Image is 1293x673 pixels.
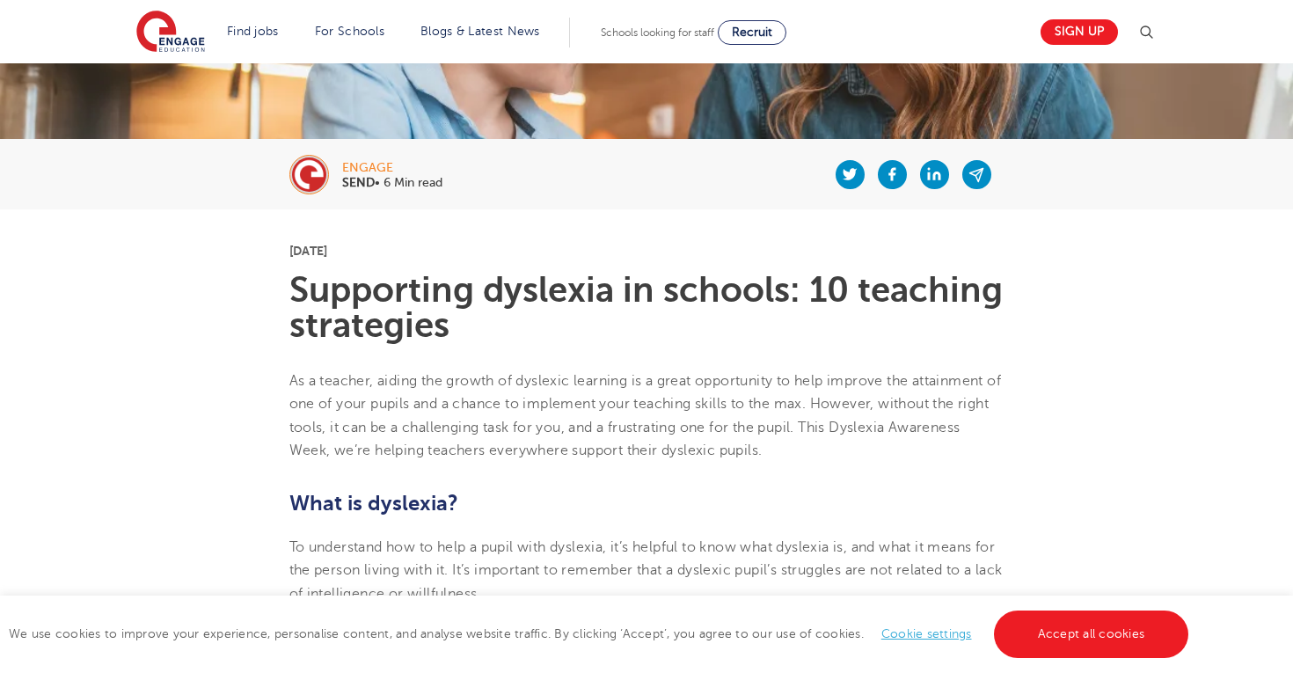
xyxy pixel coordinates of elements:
a: Sign up [1041,19,1118,45]
a: Accept all cookies [994,611,1189,658]
span: We use cookies to improve your experience, personalise content, and analyse website traffic. By c... [9,627,1193,640]
span: Recruit [732,26,772,39]
div: engage [342,162,442,174]
a: Blogs & Latest News [420,25,540,38]
p: • 6 Min read [342,177,442,189]
a: Find jobs [227,25,279,38]
a: Recruit [718,20,786,45]
h1: Supporting dyslexia in schools: 10 teaching strategies [289,273,1004,343]
span: To understand how to help a pupil with dyslexia, it’s helpful to know what dyslexia is, and what ... [289,539,1003,602]
b: What is dyslexia? [289,491,458,516]
span: Schools looking for staff [601,26,714,39]
img: Engage Education [136,11,205,55]
p: [DATE] [289,245,1004,257]
a: Cookie settings [881,627,972,640]
b: SEND [342,176,375,189]
a: For Schools [315,25,384,38]
span: As a teacher, aiding the growth of dyslexic learning is a great opportunity to help improve the a... [289,373,1002,458]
